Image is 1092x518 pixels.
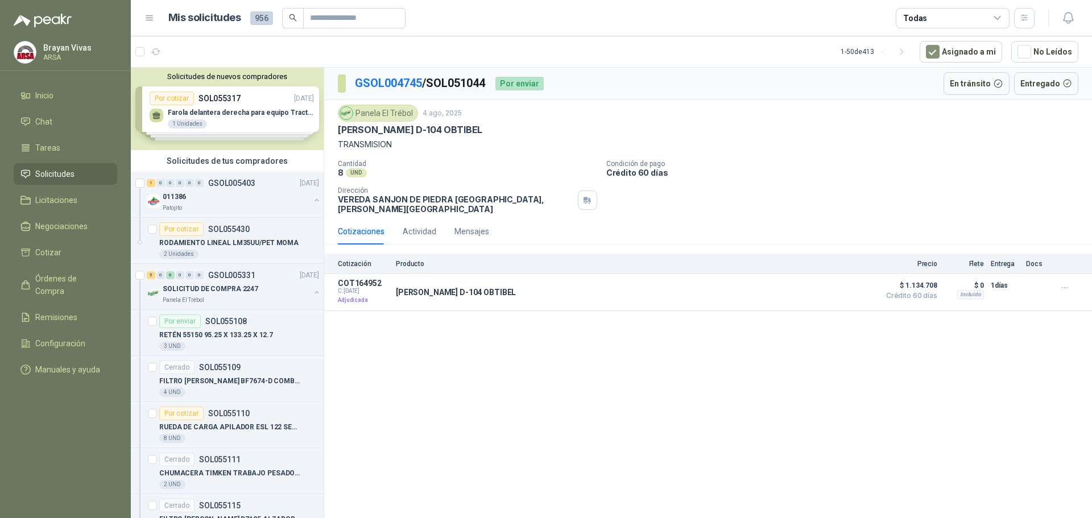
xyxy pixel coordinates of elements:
div: Cerrado [159,499,195,512]
p: SOL055110 [208,409,250,417]
div: UND [346,168,367,177]
p: TRANSMISION [338,138,1078,151]
p: SOL055111 [199,455,241,463]
p: [DATE] [300,178,319,189]
p: 8 [338,168,344,177]
div: 0 [166,179,175,187]
p: GSOL005403 [208,179,255,187]
img: Company Logo [340,107,353,119]
p: Panela El Trébol [163,296,204,305]
div: Mensajes [454,225,489,238]
div: Todas [903,12,927,24]
p: VEREDA SANJON DE PIEDRA [GEOGRAPHIC_DATA] , [PERSON_NAME][GEOGRAPHIC_DATA] [338,194,573,214]
div: 0 [195,271,204,279]
p: RETÉN 55150 95.25 X 133.25 X 12.7 [159,330,273,341]
div: Incluido [957,290,984,299]
span: Tareas [35,142,60,154]
a: Licitaciones [14,189,117,211]
div: 0 [185,179,194,187]
span: Licitaciones [35,194,77,206]
p: Cantidad [338,160,597,168]
a: CerradoSOL055111CHUMACERA TIMKEN TRABAJO PESADO 2"7/16 4 HUECOS2 UND [131,448,324,494]
a: Negociaciones [14,216,117,237]
a: 1 0 0 0 0 0 GSOL005403[DATE] Company Logo011386Patojito [147,176,321,213]
div: Panela El Trébol [338,105,418,122]
a: Inicio [14,85,117,106]
div: 2 Unidades [159,250,198,259]
p: FILTRO [PERSON_NAME] BF7674-D COMBUSTIB ALZ01 [159,376,301,387]
p: SOL055430 [208,225,250,233]
div: 0 [176,271,184,279]
p: Patojito [163,204,182,213]
div: 8 UND [159,434,185,443]
div: 0 [156,179,165,187]
p: 4 ago, 2025 [423,108,462,119]
div: Actividad [403,225,436,238]
span: Remisiones [35,311,77,324]
span: Solicitudes [35,168,75,180]
p: RODAMIENTO LINEAL LM35UU/PET MOMA [159,238,299,248]
p: Adjudicada [338,295,389,306]
span: Crédito 60 días [880,292,937,299]
p: ARSA [43,54,114,61]
span: Cotizar [35,246,61,259]
div: 4 UND [159,388,185,397]
div: Cotizaciones [338,225,384,238]
button: No Leídos [1011,41,1078,63]
p: Docs [1026,260,1049,268]
p: Producto [396,260,874,268]
img: Company Logo [147,194,160,208]
div: 3 UND [159,342,185,351]
div: 1 [147,179,155,187]
p: [DATE] [300,270,319,281]
p: SOL055108 [205,317,247,325]
div: 5 [147,271,155,279]
a: GSOL004745 [355,76,422,90]
div: 0 [156,271,165,279]
p: RUEDA DE CARGA APILADOR ESL 122 SERIE [159,422,301,433]
div: 0 [195,179,204,187]
p: Dirección [338,187,573,194]
a: Cotizar [14,242,117,263]
div: Por enviar [495,77,544,90]
span: Órdenes de Compra [35,272,106,297]
a: Manuales y ayuda [14,359,117,380]
span: Negociaciones [35,220,88,233]
p: SOL055109 [199,363,241,371]
div: Cerrado [159,360,195,374]
div: 1 - 50 de 413 [841,43,911,61]
p: [PERSON_NAME] D-104 OBTIBEL [396,288,516,297]
p: Condición de pago [606,160,1087,168]
p: 1 días [991,279,1019,292]
a: Chat [14,111,117,132]
span: 956 [250,11,273,25]
button: Asignado a mi [920,41,1002,63]
a: Por cotizarSOL055110RUEDA DE CARGA APILADOR ESL 122 SERIE8 UND [131,402,324,448]
a: Configuración [14,333,117,354]
p: Flete [944,260,984,268]
button: Solicitudes de nuevos compradores [135,72,319,81]
p: $ 0 [944,279,984,292]
p: SOL055115 [199,502,241,509]
div: 2 UND [159,480,185,489]
p: [PERSON_NAME] D-104 OBTIBEL [338,124,482,136]
span: Chat [35,115,52,128]
a: Tareas [14,137,117,159]
div: Por cotizar [159,407,204,420]
span: search [289,14,297,22]
p: Brayan Vivas [43,44,114,52]
p: GSOL005331 [208,271,255,279]
a: Órdenes de Compra [14,268,117,302]
div: Por cotizar [159,222,204,236]
button: En tránsito [944,72,1010,95]
a: Por cotizarSOL055430RODAMIENTO LINEAL LM35UU/PET MOMA2 Unidades [131,218,324,264]
a: Solicitudes [14,163,117,185]
div: Cerrado [159,453,195,466]
p: Crédito 60 días [606,168,1087,177]
span: $ 1.134.708 [880,279,937,292]
span: C: [DATE] [338,288,389,295]
span: Configuración [35,337,85,350]
div: Solicitudes de nuevos compradoresPor cotizarSOL055317[DATE] ⁠Farola delantera derecha para equipo... [131,68,324,150]
div: 0 [176,179,184,187]
p: Entrega [991,260,1019,268]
